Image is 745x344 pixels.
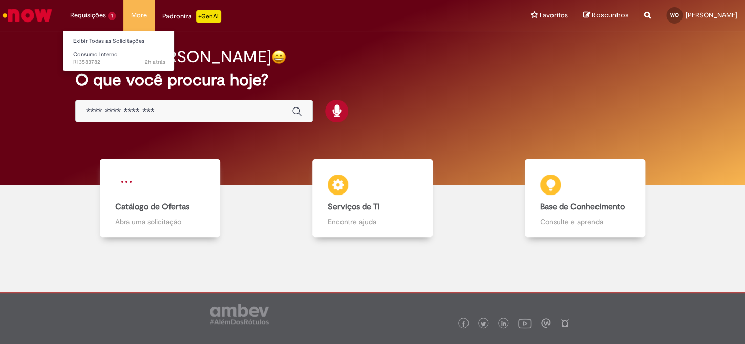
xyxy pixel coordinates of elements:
img: logo_footer_youtube.png [518,316,531,330]
span: [PERSON_NAME] [686,11,737,19]
a: Catálogo de Ofertas Abra uma solicitação [54,159,266,238]
a: Base de Conhecimento Consulte e aprenda [479,159,691,238]
p: Consulte e aprenda [540,217,630,227]
img: logo_footer_naosei.png [560,318,569,328]
img: logo_footer_twitter.png [481,321,486,327]
a: Exibir Todas as Solicitações [63,36,176,47]
img: logo_footer_ambev_rotulo_gray.png [210,304,269,324]
time: 01/10/2025 00:07:31 [145,58,165,66]
b: Catálogo de Ofertas [115,202,189,212]
img: happy-face.png [271,50,286,64]
img: logo_footer_facebook.png [461,321,466,327]
b: Base de Conhecimento [540,202,625,212]
span: Rascunhos [592,10,629,20]
span: Requisições [70,10,106,20]
a: Rascunhos [583,11,629,20]
span: Favoritos [540,10,568,20]
ul: Requisições [62,31,175,71]
span: WO [670,12,679,18]
p: Encontre ajuda [328,217,417,227]
a: Aberto R13583782 : Consumo Interno [63,49,176,68]
p: Abra uma solicitação [115,217,205,227]
p: +GenAi [196,10,221,23]
span: Consumo Interno [73,51,118,58]
span: R13583782 [73,58,165,67]
img: logo_footer_workplace.png [541,318,550,328]
img: ServiceNow [1,5,54,26]
span: 1 [108,12,116,20]
img: logo_footer_linkedin.png [501,321,506,327]
a: Serviços de TI Encontre ajuda [266,159,479,238]
div: Padroniza [162,10,221,23]
span: More [131,10,147,20]
h2: O que você procura hoje? [75,71,670,89]
span: 2h atrás [145,58,165,66]
b: Serviços de TI [328,202,380,212]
